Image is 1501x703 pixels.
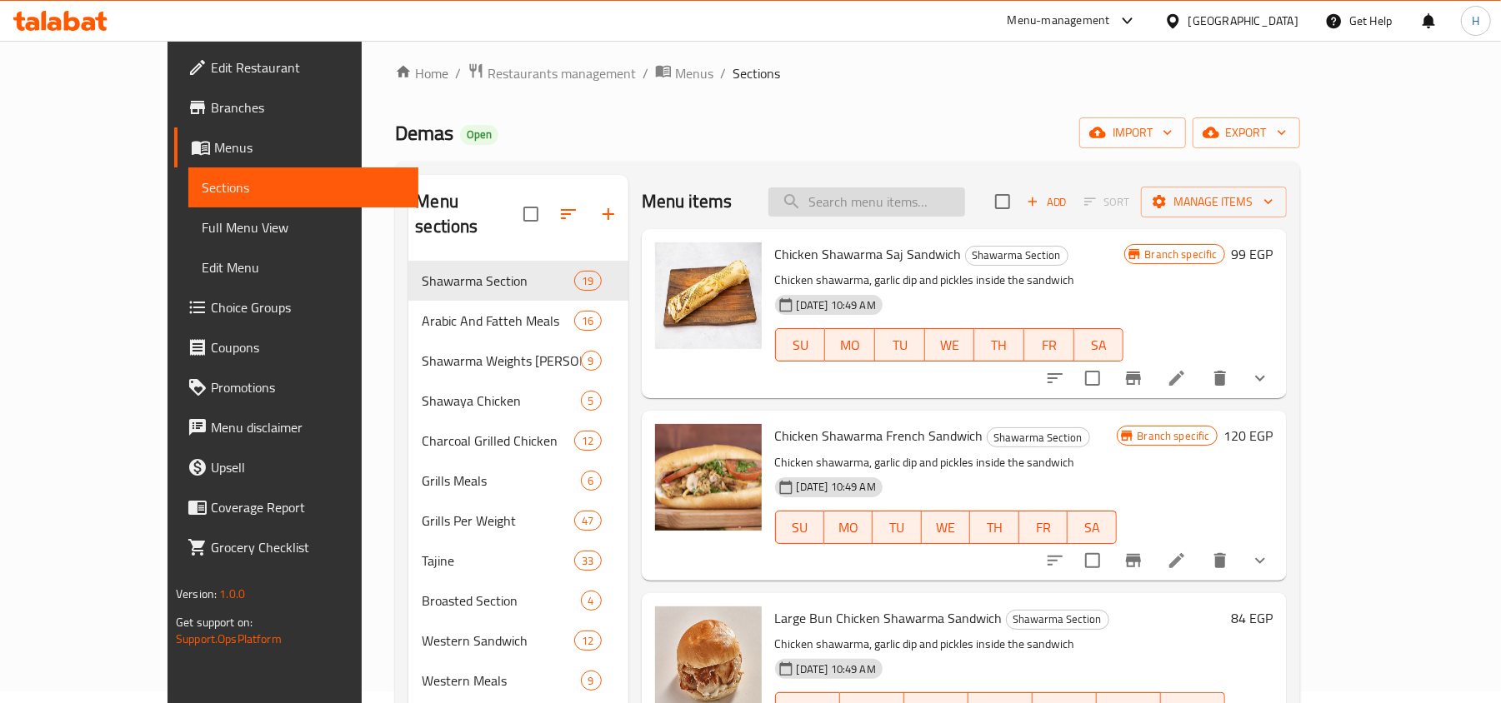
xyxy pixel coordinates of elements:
span: WE [932,333,968,357]
a: Choice Groups [174,287,418,327]
span: Get support on: [176,611,253,633]
span: Grills Per Weight [422,511,574,531]
span: FR [1026,516,1061,540]
span: WE [928,516,963,540]
span: Coupons [211,337,405,357]
div: Charcoal Grilled Chicken12 [408,421,628,461]
a: Home [395,63,448,83]
a: Promotions [174,367,418,407]
span: Broasted Section [422,591,580,611]
div: items [581,391,602,411]
div: Open [460,125,498,145]
span: MO [831,516,866,540]
a: Edit Restaurant [174,47,418,87]
span: Manage items [1154,192,1273,212]
svg: Show Choices [1250,368,1270,388]
div: items [574,271,601,291]
div: items [574,551,601,571]
a: Edit Menu [188,247,418,287]
button: Branch-specific-item [1113,541,1153,581]
h2: Menu sections [415,189,523,239]
button: SA [1074,328,1124,361]
svg: Show Choices [1250,551,1270,571]
a: Branches [174,87,418,127]
button: Add [1020,189,1073,215]
div: Shawaya Chicken5 [408,381,628,421]
h6: 99 EGP [1232,242,1273,266]
button: sort-choices [1035,358,1075,398]
h6: 120 EGP [1224,424,1273,447]
a: Support.OpsPlatform [176,628,282,650]
a: Coverage Report [174,487,418,527]
div: Shawarma Section [1006,610,1109,630]
nav: breadcrumb [395,62,1299,84]
button: Manage items [1141,187,1287,217]
span: Chicken Shawarma Saj Sandwich [775,242,962,267]
div: Shawarma Weights [PERSON_NAME]9 [408,341,628,381]
a: Restaurants management [468,62,636,84]
img: Chicken Shawarma Saj Sandwich [655,242,762,349]
button: TH [970,511,1018,544]
div: Tajine [422,551,574,571]
button: SU [775,511,824,544]
button: MO [824,511,873,544]
p: Chicken shawarma, garlic dip and pickles inside the sandwich [775,634,1225,655]
span: Restaurants management [488,63,636,83]
span: Shawaya Chicken [422,391,580,411]
h2: Menu items [642,189,733,214]
span: Upsell [211,457,405,477]
button: TH [974,328,1024,361]
p: Chicken shawarma, garlic dip and pickles inside the sandwich [775,270,1124,291]
span: Edit Menu [202,257,405,277]
div: Broasted Section4 [408,581,628,621]
a: Grocery Checklist [174,527,418,567]
span: 4 [582,593,601,609]
span: 16 [575,313,600,329]
button: TU [873,511,921,544]
span: SU [783,516,818,540]
div: Shawarma Section [987,427,1090,447]
a: Edit menu item [1167,368,1187,388]
span: Open [460,127,498,142]
span: Menus [214,137,405,157]
div: Menu-management [1008,11,1110,31]
span: Shawarma Section [422,271,574,291]
div: items [581,471,602,491]
a: Edit menu item [1167,551,1187,571]
button: show more [1240,358,1280,398]
p: Chicken shawarma, garlic dip and pickles inside the sandwich [775,452,1117,473]
a: Sections [188,167,418,207]
div: Western Meals9 [408,661,628,701]
span: 5 [582,393,601,409]
span: TH [981,333,1018,357]
button: FR [1019,511,1068,544]
span: Add item [1020,189,1073,215]
span: Western Sandwich [422,631,574,651]
img: Chicken Shawarma French Sandwich [655,424,762,531]
span: Edit Restaurant [211,57,405,77]
div: items [581,591,602,611]
li: / [720,63,726,83]
span: H [1472,12,1479,30]
span: Western Meals [422,671,580,691]
span: 33 [575,553,600,569]
span: Shawarma Section [1007,610,1108,629]
span: SU [783,333,819,357]
div: items [574,311,601,331]
span: Sections [202,177,405,197]
span: 19 [575,273,600,289]
span: Demas [395,114,453,152]
a: Full Menu View [188,207,418,247]
span: Chicken Shawarma French Sandwich [775,423,983,448]
span: Sections [733,63,780,83]
span: Select all sections [513,197,548,232]
span: 9 [582,353,601,369]
span: Branches [211,97,405,117]
span: 9 [582,673,601,689]
li: / [455,63,461,83]
div: Charcoal Grilled Chicken [422,431,574,451]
